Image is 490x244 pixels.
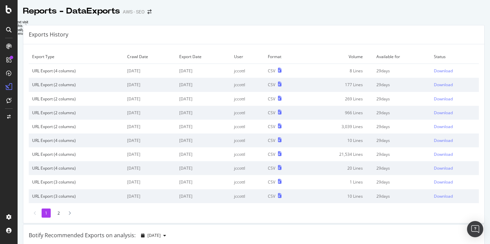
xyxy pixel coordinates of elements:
a: Download [434,110,475,116]
div: Reports - DataExports [23,5,120,17]
td: 10 Lines [303,189,373,203]
td: Crawl Date [124,50,176,64]
div: Download [434,193,453,199]
div: Download [434,124,453,129]
div: Download [434,165,453,171]
td: Volume [303,50,373,64]
td: [DATE] [124,189,176,203]
td: [DATE] [176,161,231,175]
td: [DATE] [124,147,176,161]
div: CSV [268,193,275,199]
td: 29 days [373,161,430,175]
div: Download [434,179,453,185]
button: [DATE] [138,230,169,241]
td: jccottl [231,147,264,161]
div: URL Export (3 columns) [32,193,120,199]
a: Download [434,138,475,143]
td: jccottl [231,133,264,147]
td: 966 Lines [303,106,373,120]
span: 2025 Sep. 24th [147,233,161,238]
td: [DATE] [124,78,176,92]
div: CSV [268,110,275,116]
div: CSV [268,179,275,185]
td: Export Type [29,50,124,64]
div: URL Export (3 columns) [32,179,120,185]
div: CSV [268,138,275,143]
td: 21,534 Lines [303,147,373,161]
td: 29 days [373,133,430,147]
div: CSV [268,151,275,157]
td: [DATE] [176,64,231,78]
td: 29 days [373,92,430,106]
td: 3,039 Lines [303,120,373,133]
td: [DATE] [124,106,176,120]
div: AWS - SEO [123,8,145,15]
div: CSV [268,82,275,88]
td: 29 days [373,64,430,78]
td: jccottl [231,175,264,189]
div: Botify Recommended Exports on analysis: [29,231,136,239]
td: [DATE] [124,175,176,189]
div: CSV [268,124,275,129]
div: URL Export (2 columns) [32,82,120,88]
a: Download [434,124,475,129]
td: [DATE] [124,92,176,106]
div: URL Export (2 columns) [32,110,120,116]
td: jccottl [231,64,264,78]
td: 29 days [373,106,430,120]
td: 29 days [373,175,430,189]
td: [DATE] [176,189,231,203]
a: Download [434,165,475,171]
td: 20 Lines [303,161,373,175]
td: [DATE] [176,147,231,161]
div: CSV [268,68,275,74]
div: CSV [268,96,275,102]
a: Download [434,179,475,185]
div: Download [434,82,453,88]
td: 29 days [373,120,430,133]
a: Download [434,193,475,199]
div: URL Export (2 columns) [32,96,120,102]
td: [DATE] [176,92,231,106]
td: [DATE] [176,78,231,92]
td: [DATE] [176,133,231,147]
td: User [231,50,264,64]
a: Download [434,82,475,88]
td: jccottl [231,189,264,203]
div: Download [434,96,453,102]
a: Download [434,96,475,102]
td: Available for [373,50,430,64]
td: [DATE] [176,175,231,189]
td: 269 Lines [303,92,373,106]
div: Open Intercom Messenger [467,221,483,237]
div: URL Export (4 columns) [32,138,120,143]
li: 2 [54,209,63,218]
td: 29 days [373,189,430,203]
div: Download [434,68,453,74]
td: 29 days [373,147,430,161]
td: 8 Lines [303,64,373,78]
td: [DATE] [124,64,176,78]
li: 1 [42,209,51,218]
td: jccottl [231,106,264,120]
td: Export Date [176,50,231,64]
td: jccottl [231,78,264,92]
div: Exports History [29,31,68,39]
td: [DATE] [124,133,176,147]
a: Download [434,151,475,157]
td: [DATE] [176,120,231,133]
div: URL Export (4 columns) [32,151,120,157]
div: URL Export (4 columns) [32,68,120,74]
td: Format [264,50,303,64]
div: Download [434,110,453,116]
td: jccottl [231,161,264,175]
div: URL Export (4 columns) [32,165,120,171]
td: [DATE] [176,106,231,120]
td: 177 Lines [303,78,373,92]
td: jccottl [231,92,264,106]
td: [DATE] [124,120,176,133]
td: jccottl [231,120,264,133]
div: Download [434,138,453,143]
td: [DATE] [124,161,176,175]
div: arrow-right-arrow-left [147,9,151,14]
